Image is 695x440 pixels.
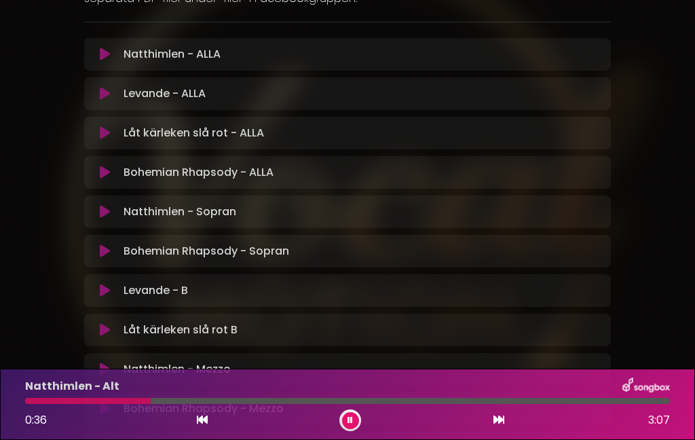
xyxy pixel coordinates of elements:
[124,361,231,377] font: Natthimlen - Mezzo
[25,412,47,428] span: 0:36
[622,378,670,395] img: songbox-logo-white.png
[124,46,221,62] font: Natthimlen - ALLA
[124,204,236,219] font: Natthimlen - Sopran
[124,322,238,337] font: Låt kärleken slå rot B
[124,164,274,180] font: Bohemian Rhapsody - ALLA
[124,282,188,298] font: Levande - B
[648,412,670,428] font: 3:07
[124,125,264,141] font: Låt kärleken slå rot - ALLA
[124,86,206,101] font: Levande - ALLA
[124,243,289,259] font: Bohemian Rhapsody - Sopran
[25,378,119,394] font: Natthimlen - Alt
